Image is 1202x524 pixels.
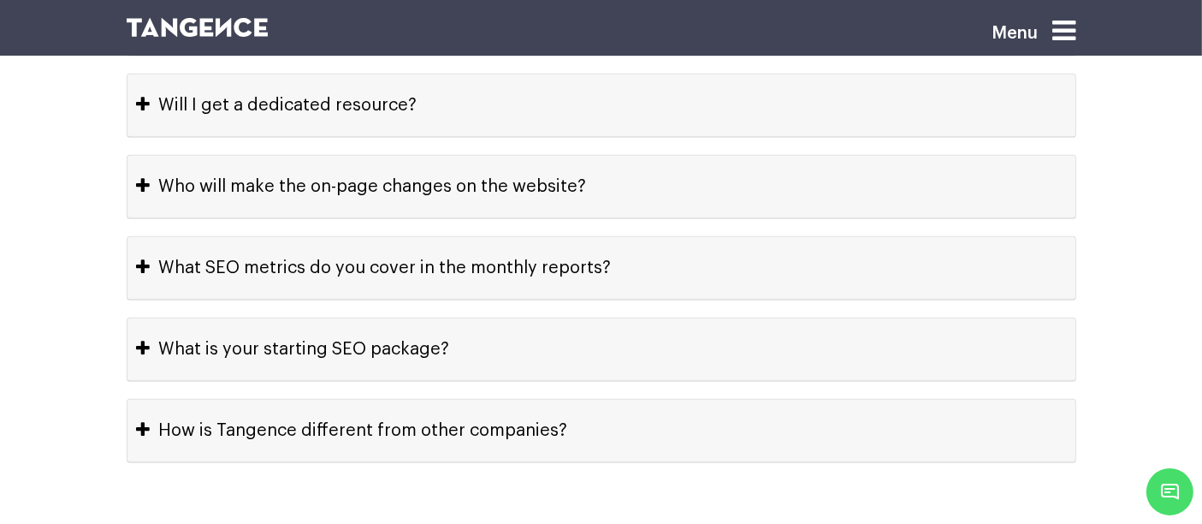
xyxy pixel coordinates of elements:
[127,156,1075,217] button: Who will make the on-page changes on the website?
[127,400,1075,461] button: How is Tangence different from other companies?
[127,237,1075,299] button: What SEO metrics do you cover in the monthly reports?
[1146,468,1193,515] span: Chat Widget
[127,18,269,37] img: logo SVG
[127,74,1075,136] button: Will I get a dedicated resource?
[127,319,1075,380] button: What is your starting SEO package?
